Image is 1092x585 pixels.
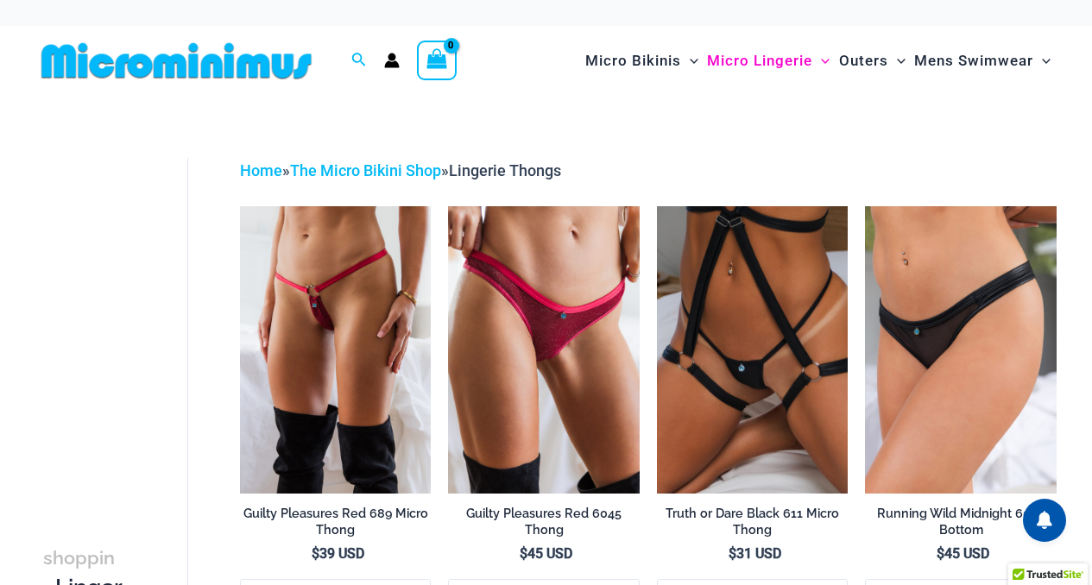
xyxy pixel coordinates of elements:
nav: Site Navigation [578,32,1057,90]
span: Lingerie Thongs [449,161,561,179]
a: Account icon link [384,53,400,68]
a: Mens SwimwearMenu ToggleMenu Toggle [910,35,1055,87]
span: Menu Toggle [1033,39,1051,83]
span: $ [520,545,527,562]
a: Guilty Pleasures Red 689 Micro 01Guilty Pleasures Red 689 Micro 02Guilty Pleasures Red 689 Micro 02 [240,206,432,493]
a: Micro BikinisMenu ToggleMenu Toggle [581,35,703,87]
h2: Truth or Dare Black 611 Micro Thong [657,506,849,538]
a: Micro LingerieMenu ToggleMenu Toggle [703,35,834,87]
span: Menu Toggle [888,39,906,83]
img: Guilty Pleasures Red 689 Micro 01 [240,206,432,493]
a: Running Wild Midnight 6052 Bottom [865,506,1057,544]
img: Truth or Dare Black Micro 02 [657,206,849,493]
a: OutersMenu ToggleMenu Toggle [835,35,910,87]
bdi: 31 USD [729,545,781,562]
span: $ [312,545,319,562]
a: Home [240,161,282,179]
a: Guilty Pleasures Red 6045 Thong 01Guilty Pleasures Red 6045 Thong 02Guilty Pleasures Red 6045 Tho... [448,206,640,493]
span: » » [240,161,561,179]
span: $ [937,545,944,562]
iframe: TrustedSite Certified [43,144,199,489]
span: Menu Toggle [681,39,698,83]
img: MM SHOP LOGO FLAT [35,41,319,80]
a: The Micro Bikini Shop [290,161,441,179]
h2: Guilty Pleasures Red 6045 Thong [448,506,640,538]
a: Truth or Dare Black Micro 02Truth or Dare Black 1905 Bodysuit 611 Micro 12Truth or Dare Black 190... [657,206,849,493]
img: Guilty Pleasures Red 6045 Thong 01 [448,206,640,493]
a: Running Wild Midnight 6052 Bottom 01Running Wild Midnight 1052 Top 6052 Bottom 05Running Wild Mid... [865,206,1057,493]
a: Guilty Pleasures Red 6045 Thong [448,506,640,544]
bdi: 39 USD [312,545,364,562]
span: Micro Bikinis [585,39,681,83]
a: Search icon link [351,50,367,72]
a: Guilty Pleasures Red 689 Micro Thong [240,506,432,544]
img: Running Wild Midnight 6052 Bottom 01 [865,206,1057,493]
a: View Shopping Cart, empty [417,41,457,80]
h2: Running Wild Midnight 6052 Bottom [865,506,1057,538]
bdi: 45 USD [937,545,989,562]
span: Outers [839,39,888,83]
span: Menu Toggle [812,39,830,83]
span: Micro Lingerie [707,39,812,83]
h2: Guilty Pleasures Red 689 Micro Thong [240,506,432,538]
span: $ [729,545,736,562]
a: Truth or Dare Black 611 Micro Thong [657,506,849,544]
bdi: 45 USD [520,545,572,562]
span: Mens Swimwear [914,39,1033,83]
